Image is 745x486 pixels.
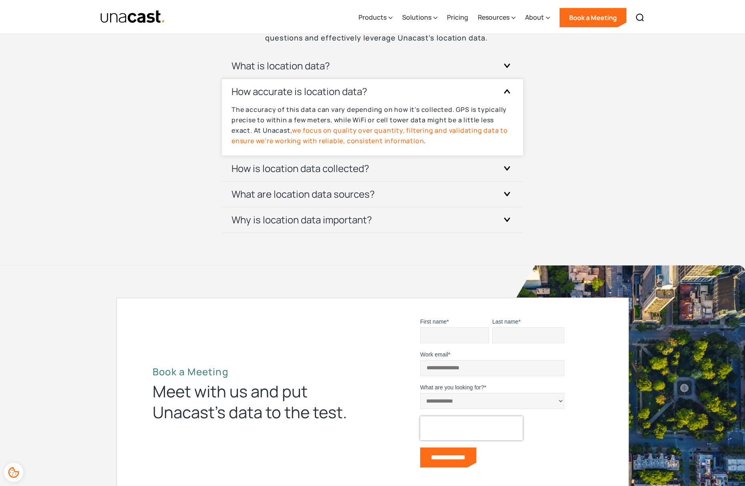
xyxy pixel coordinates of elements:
div: Resources [478,1,515,34]
a: Book a Meeting [560,8,626,27]
img: Search icon [635,13,645,22]
div: Cookie Preferences [4,463,23,482]
h3: Why is location data important? [232,213,372,226]
a: home [100,10,165,24]
div: Products [358,12,387,22]
div: About [525,1,550,34]
div: Products [358,1,393,34]
h3: What are location data sources? [232,188,375,200]
iframe: reCAPTCHA [420,416,523,440]
h3: How is location data collected? [232,162,369,175]
h2: Book a Meeting [153,366,361,378]
div: Resources [478,12,509,22]
span: First name [420,318,447,325]
span: What are you looking for? [420,384,484,391]
div: About [525,12,544,22]
span: Work email [420,351,448,358]
span: Last name [492,318,518,325]
a: Pricing [447,1,468,34]
div: Solutions [402,1,437,34]
a: we focus on quality over quantity, filtering and validating data to ensure we’re working with rel... [232,126,508,145]
p: The accuracy of this data can vary depending on how it's collected. GPS is typically precise to w... [232,104,513,146]
div: Meet with us and put Unacast’s data to the test. [153,381,361,423]
img: Unacast text logo [100,10,165,24]
h3: What is location data? [232,59,330,72]
h3: How accurate is location data? [232,85,367,98]
div: Solutions [402,12,431,22]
